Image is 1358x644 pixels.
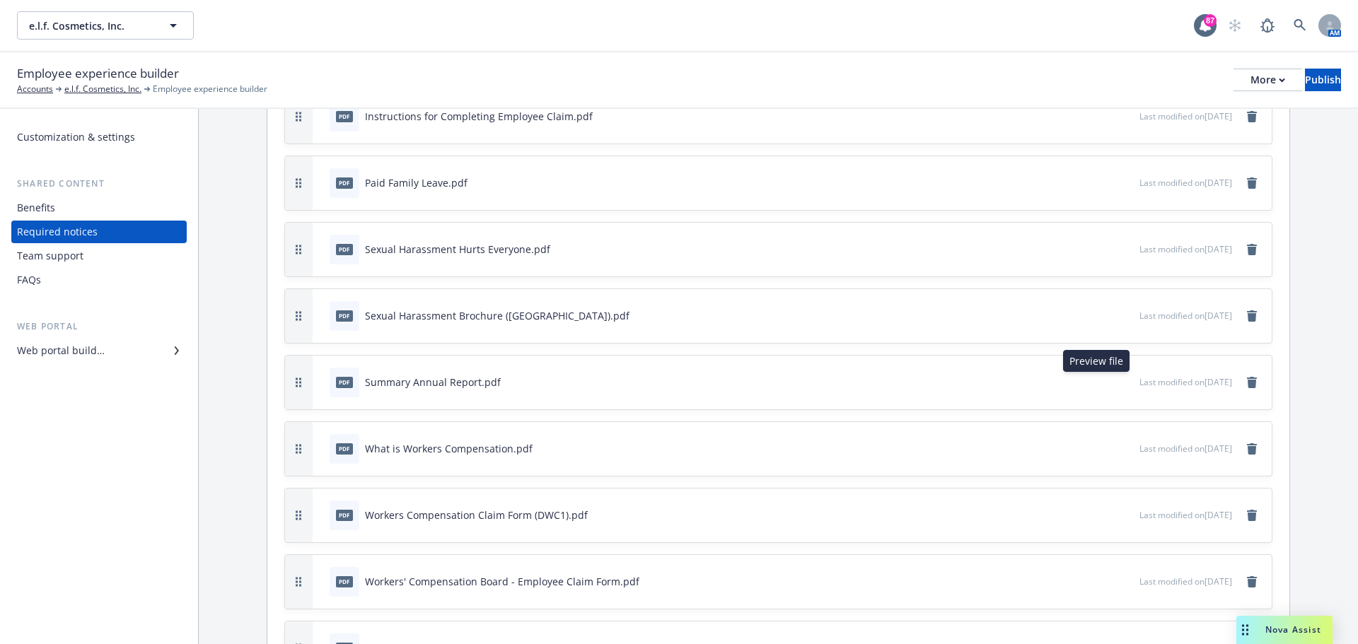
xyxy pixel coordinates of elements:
span: pdf [336,576,353,587]
button: preview file [1121,375,1134,390]
div: Shared content [11,177,187,191]
a: Accounts [17,83,53,95]
button: Publish [1305,69,1341,91]
div: Sexual Harassment Hurts Everyone.pdf [365,242,550,257]
button: Nova Assist [1236,616,1333,644]
div: Instructions for Completing Employee Claim.pdf [365,109,593,124]
div: Web portal [11,320,187,334]
span: pdf [336,443,353,454]
a: remove [1243,374,1260,391]
button: preview file [1121,308,1134,323]
span: pdf [336,244,353,254]
div: 87 [1204,14,1217,27]
a: remove [1243,308,1260,324]
button: preview file [1121,109,1134,124]
div: Summary Annual Report.pdf [365,375,501,390]
button: download file [1098,109,1110,124]
a: remove [1243,108,1260,125]
div: What is Workers Compensation.pdf [365,441,533,456]
div: Web portal builder [17,339,105,362]
div: Customization & settings [17,126,135,148]
button: preview file [1121,574,1134,589]
a: Required notices [11,221,187,243]
span: Last modified on [DATE] [1139,310,1232,322]
button: preview file [1121,242,1134,257]
button: More [1234,69,1302,91]
span: e.l.f. Cosmetics, Inc. [29,18,151,33]
span: Last modified on [DATE] [1139,509,1232,521]
span: Employee experience builder [153,83,267,95]
a: Customization & settings [11,126,187,148]
div: Team support [17,245,83,267]
a: Start snowing [1221,11,1249,40]
a: remove [1243,573,1260,590]
a: Team support [11,245,187,267]
a: remove [1243,241,1260,258]
span: Last modified on [DATE] [1139,177,1232,189]
div: Workers Compensation Claim Form (DWC1).pdf [365,508,588,522]
a: Search [1286,11,1314,40]
span: pdf [336,177,353,188]
button: download file [1098,175,1110,190]
span: Last modified on [DATE] [1139,575,1232,587]
div: Drag to move [1236,616,1254,644]
button: download file [1098,375,1110,390]
a: FAQs [11,269,187,291]
span: pdf [336,310,353,321]
a: remove [1243,507,1260,524]
div: Workers' Compensation Board - Employee Claim Form.pdf [365,574,639,589]
button: download file [1098,508,1110,522]
a: e.l.f. Cosmetics, Inc. [64,83,141,95]
a: Benefits [11,197,187,219]
div: Sexual Harassment Brochure ([GEOGRAPHIC_DATA]).pdf [365,308,629,323]
button: preview file [1121,175,1134,190]
a: Web portal builder [11,339,187,362]
a: remove [1243,175,1260,192]
span: pdf [336,377,353,387]
div: Required notices [17,221,98,243]
span: pdf [336,510,353,520]
div: More [1250,69,1285,90]
div: Paid Family Leave.pdf [365,175,468,190]
button: download file [1098,308,1110,323]
div: FAQs [17,269,41,291]
button: download file [1098,574,1110,589]
button: e.l.f. Cosmetics, Inc. [17,11,194,40]
button: download file [1098,242,1110,257]
span: Last modified on [DATE] [1139,110,1232,122]
span: Employee experience builder [17,64,179,83]
span: Last modified on [DATE] [1139,443,1232,455]
span: Last modified on [DATE] [1139,243,1232,255]
a: Report a Bug [1253,11,1282,40]
span: pdf [336,111,353,122]
button: preview file [1121,508,1134,522]
a: remove [1243,440,1260,457]
div: Benefits [17,197,55,219]
div: Preview file [1063,350,1130,372]
button: download file [1098,441,1110,456]
span: Nova Assist [1265,623,1321,636]
button: preview file [1121,441,1134,456]
span: Last modified on [DATE] [1139,376,1232,388]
